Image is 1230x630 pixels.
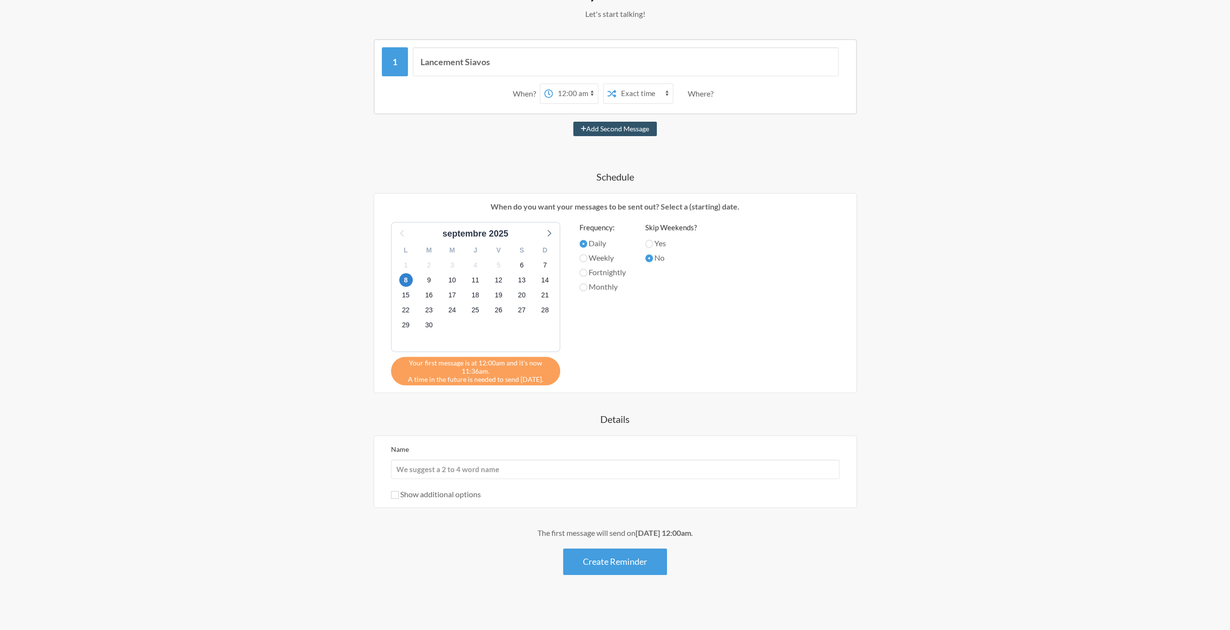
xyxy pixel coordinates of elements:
[391,490,481,499] label: Show additional options
[469,273,482,287] span: samedi 11 octobre 2025
[422,289,436,302] span: jeudi 16 octobre 2025
[645,252,697,264] label: No
[534,243,557,258] div: D
[688,84,717,104] div: Where?
[579,269,587,277] input: Fortnightly
[645,222,697,233] label: Skip Weekends?
[515,289,529,302] span: lundi 20 octobre 2025
[399,258,413,272] span: mercredi 1 octobre 2025
[492,258,506,272] span: dimanche 5 octobre 2025
[441,243,464,258] div: M
[579,266,626,278] label: Fortnightly
[469,258,482,272] span: samedi 4 octobre 2025
[391,491,399,499] input: Show additional options
[492,304,506,317] span: dimanche 26 octobre 2025
[446,258,459,272] span: vendredi 3 octobre 2025
[538,273,552,287] span: mardi 14 octobre 2025
[399,273,413,287] span: mercredi 8 octobre 2025
[391,357,560,385] div: A time in the future is needed to send [DATE].
[492,273,506,287] span: dimanche 12 octobre 2025
[335,412,896,426] h4: Details
[579,281,626,293] label: Monthly
[399,319,413,332] span: mercredi 29 octobre 2025
[515,273,529,287] span: lundi 13 octobre 2025
[422,273,436,287] span: jeudi 9 octobre 2025
[438,227,512,240] div: septembre 2025
[579,238,626,249] label: Daily
[422,258,436,272] span: jeudi 2 octobre 2025
[398,359,553,375] span: Your first message is at 12:00am and it's now 11:36am.
[579,222,626,233] label: Frequency:
[579,240,587,248] input: Daily
[446,273,459,287] span: vendredi 10 octobre 2025
[469,289,482,302] span: samedi 18 octobre 2025
[645,240,653,248] input: Yes
[422,304,436,317] span: jeudi 23 octobre 2025
[579,254,587,262] input: Weekly
[391,445,409,453] label: Name
[510,243,534,258] div: S
[418,243,441,258] div: M
[469,304,482,317] span: samedi 25 octobre 2025
[636,528,691,537] strong: [DATE] 12:00am
[381,201,849,212] p: When do you want your messages to be sent out? Select a (starting) date.
[413,47,839,76] input: Message
[394,243,418,258] div: L
[335,8,896,20] p: Let's start talking!
[492,289,506,302] span: dimanche 19 octobre 2025
[446,289,459,302] span: vendredi 17 octobre 2025
[399,304,413,317] span: mercredi 22 octobre 2025
[464,243,487,258] div: J
[446,304,459,317] span: vendredi 24 octobre 2025
[538,289,552,302] span: mardi 21 octobre 2025
[487,243,510,258] div: V
[335,527,896,539] div: The first message will send on .
[645,254,653,262] input: No
[563,548,667,575] button: Create Reminder
[573,122,657,136] button: Add Second Message
[538,304,552,317] span: mardi 28 octobre 2025
[515,304,529,317] span: lundi 27 octobre 2025
[538,258,552,272] span: mardi 7 octobre 2025
[645,238,697,249] label: Yes
[513,84,540,104] div: When?
[515,258,529,272] span: lundi 6 octobre 2025
[399,289,413,302] span: mercredi 15 octobre 2025
[579,252,626,264] label: Weekly
[391,460,839,479] input: We suggest a 2 to 4 word name
[335,170,896,183] h4: Schedule
[422,319,436,332] span: jeudi 30 octobre 2025
[579,283,587,291] input: Monthly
